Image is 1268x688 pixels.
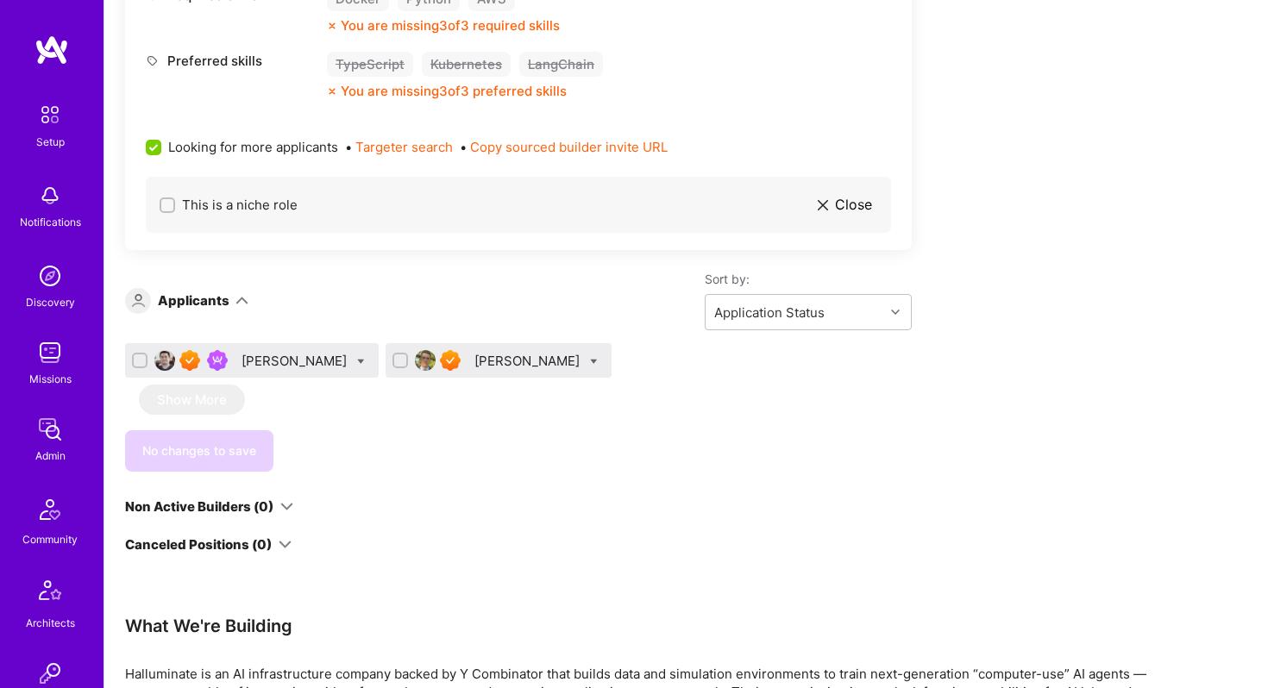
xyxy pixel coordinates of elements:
[345,138,453,156] span: •
[29,572,71,614] img: Architects
[33,335,67,370] img: teamwork
[179,350,200,371] img: Exceptional A.Teamer
[35,447,66,465] div: Admin
[29,489,71,530] img: Community
[327,86,337,97] i: icon CloseOrange
[154,350,175,371] img: User Avatar
[422,52,511,77] div: Kubernetes
[168,138,338,156] span: Looking for more applicants
[20,213,81,231] div: Notifications
[835,196,872,214] span: Close
[36,133,65,151] div: Setup
[146,54,159,67] i: icon Tag
[415,350,436,371] img: User Avatar
[22,530,78,548] div: Community
[355,138,453,156] button: Targeter search
[341,16,560,34] div: You are missing 3 of 3 required skills
[891,308,900,316] i: icon Chevron
[158,291,229,310] div: Applicants
[714,303,825,322] div: Application Status
[327,21,337,31] i: icon CloseOrange
[139,385,245,415] button: Show More
[26,293,75,311] div: Discovery
[125,535,272,554] div: Canceled Positions (0)
[818,200,828,210] i: icon Close
[32,97,68,133] img: setup
[470,138,668,156] button: Copy sourced builder invite URL
[460,138,668,156] span: •
[182,196,298,214] span: This is a niche role
[33,178,67,213] img: bell
[35,34,69,66] img: logo
[280,500,293,513] i: icon ArrowDown
[440,350,461,371] img: Exceptional A.Teamer
[235,294,248,307] i: icon ArrowDown
[705,271,912,287] label: Sort by:
[813,191,877,219] button: Close
[125,615,1160,637] div: What We're Building
[33,412,67,447] img: admin teamwork
[279,538,292,551] i: icon ArrowDown
[146,52,318,70] div: Preferred skills
[327,52,413,77] div: TypeScript
[26,614,75,632] div: Architects
[341,82,567,100] div: You are missing 3 of 3 preferred skills
[132,294,145,307] i: icon Applicant
[29,370,72,388] div: Missions
[207,350,228,371] img: Been on Mission
[125,497,273,516] div: Non Active Builders (0)
[474,352,583,370] div: [PERSON_NAME]
[357,358,365,366] i: Bulk Status Update
[590,358,598,366] i: Bulk Status Update
[33,259,67,293] img: discovery
[519,52,603,77] div: LangChain
[242,352,350,370] div: [PERSON_NAME]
